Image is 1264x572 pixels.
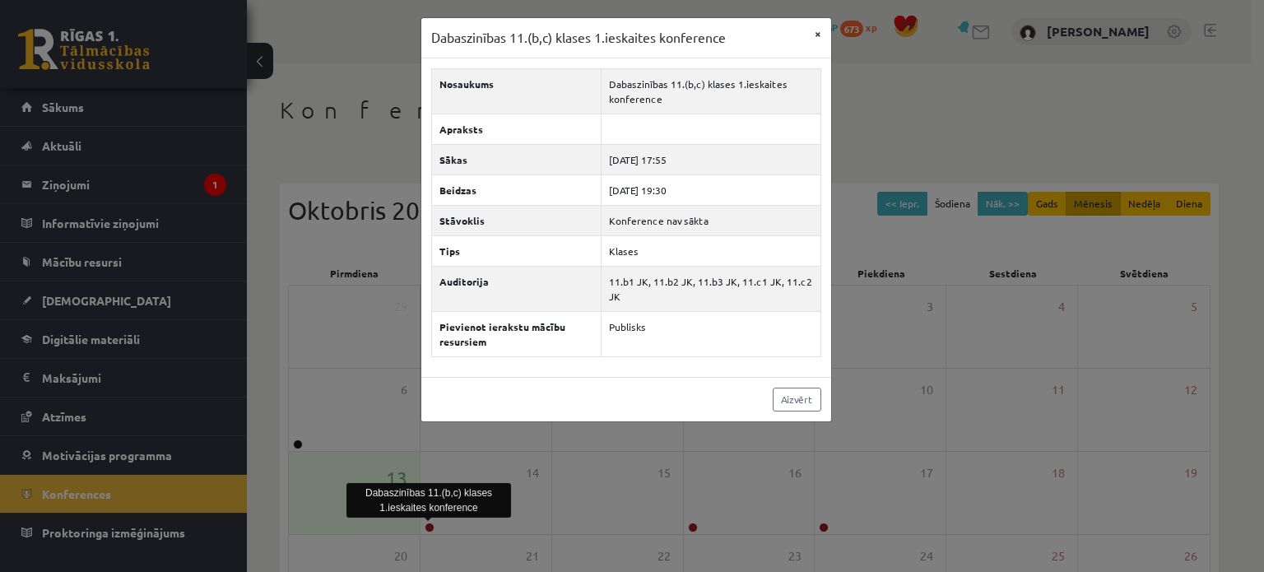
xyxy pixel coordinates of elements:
button: × [805,18,831,49]
td: Klases [601,235,820,266]
td: 11.b1 JK, 11.b2 JK, 11.b3 JK, 11.c1 JK, 11.c2 JK [601,266,820,311]
th: Pievienot ierakstu mācību resursiem [431,311,601,356]
h3: Dabaszinības 11.(b,c) klases 1.ieskaites konference [431,28,726,48]
a: Aizvērt [773,388,821,412]
th: Tips [431,235,601,266]
th: Stāvoklis [431,205,601,235]
th: Auditorija [431,266,601,311]
td: [DATE] 17:55 [601,144,820,174]
div: Dabaszinības 11.(b,c) klases 1.ieskaites konference [346,483,511,518]
td: Publisks [601,311,820,356]
th: Nosaukums [431,68,601,114]
th: Apraksts [431,114,601,144]
td: Konference nav sākta [601,205,820,235]
th: Beidzas [431,174,601,205]
th: Sākas [431,144,601,174]
td: [DATE] 19:30 [601,174,820,205]
td: Dabaszinības 11.(b,c) klases 1.ieskaites konference [601,68,820,114]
